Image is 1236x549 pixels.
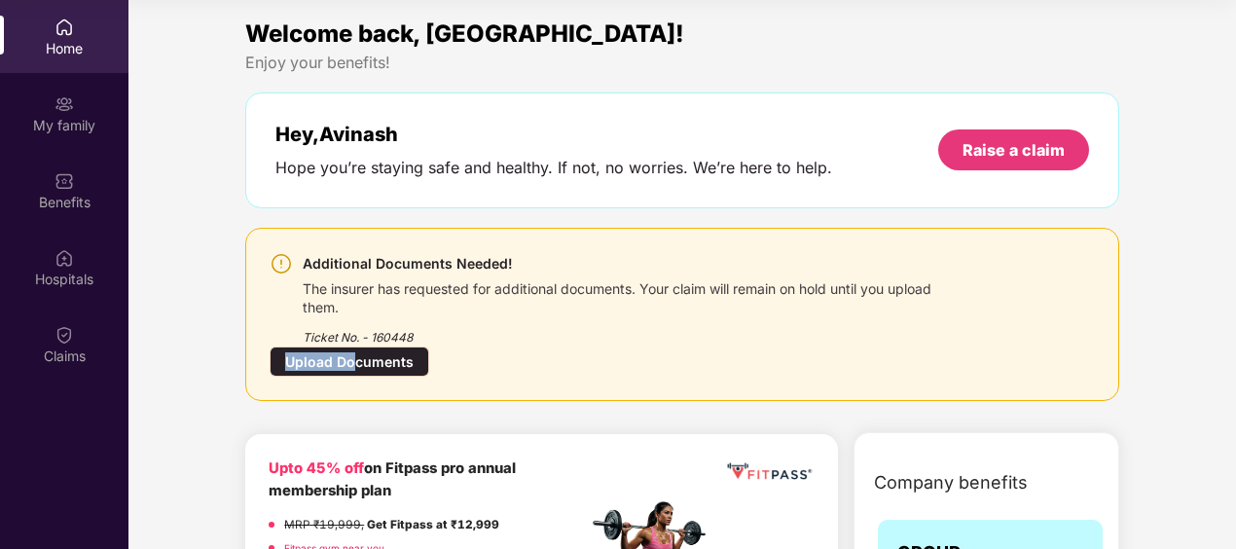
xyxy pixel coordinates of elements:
img: svg+xml;base64,PHN2ZyBpZD0iQmVuZWZpdHMiIHhtbG5zPSJodHRwOi8vd3d3LnczLm9yZy8yMDAwL3N2ZyIgd2lkdGg9Ij... [55,171,74,191]
div: The insurer has requested for additional documents. Your claim will remain on hold until you uplo... [303,275,957,316]
div: Additional Documents Needed! [303,252,957,275]
div: Enjoy your benefits! [245,53,1119,73]
img: fppp.png [724,457,816,486]
div: Raise a claim [963,139,1065,161]
img: svg+xml;base64,PHN2ZyB3aWR0aD0iMjAiIGhlaWdodD0iMjAiIHZpZXdCb3g9IjAgMCAyMCAyMCIgZmlsbD0ibm9uZSIgeG... [55,94,74,114]
img: svg+xml;base64,PHN2ZyBpZD0iSG9zcGl0YWxzIiB4bWxucz0iaHR0cDovL3d3dy53My5vcmcvMjAwMC9zdmciIHdpZHRoPS... [55,248,74,268]
div: Upload Documents [270,347,429,377]
img: svg+xml;base64,PHN2ZyBpZD0iV2FybmluZ18tXzI0eDI0IiBkYXRhLW5hbWU9Ildhcm5pbmcgLSAyNHgyNCIgeG1sbnM9Im... [270,252,293,275]
span: Welcome back, [GEOGRAPHIC_DATA]! [245,19,684,48]
del: MRP ₹19,999, [284,518,364,531]
div: Hey, Avinash [275,123,832,146]
strong: Get Fitpass at ₹12,999 [367,518,499,531]
b: on Fitpass pro annual membership plan [269,459,516,499]
b: Upto 45% off [269,459,364,477]
img: svg+xml;base64,PHN2ZyBpZD0iSG9tZSIgeG1sbnM9Imh0dHA6Ly93d3cudzMub3JnLzIwMDAvc3ZnIiB3aWR0aD0iMjAiIG... [55,18,74,37]
img: svg+xml;base64,PHN2ZyBpZD0iQ2xhaW0iIHhtbG5zPSJodHRwOi8vd3d3LnczLm9yZy8yMDAwL3N2ZyIgd2lkdGg9IjIwIi... [55,325,74,345]
div: Ticket No. - 160448 [303,316,957,347]
div: Hope you’re staying safe and healthy. If not, no worries. We’re here to help. [275,158,832,178]
span: Company benefits [874,469,1028,496]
